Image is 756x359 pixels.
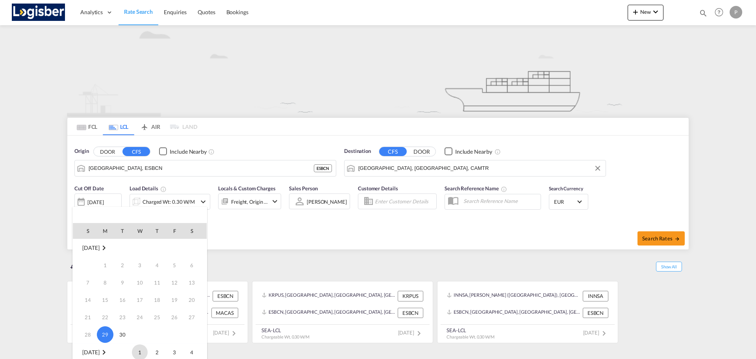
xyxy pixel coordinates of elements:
[82,244,99,251] span: [DATE]
[114,257,131,274] td: Tuesday September 2 2025
[148,291,166,309] td: Thursday September 18 2025
[166,291,183,309] td: Friday September 19 2025
[73,274,207,291] tr: Week 2
[96,223,114,239] th: M
[166,274,183,291] td: Friday September 12 2025
[148,257,166,274] td: Thursday September 4 2025
[183,257,207,274] td: Saturday September 6 2025
[73,239,207,257] tr: Week undefined
[73,274,96,291] td: Sunday September 7 2025
[166,309,183,326] td: Friday September 26 2025
[115,327,130,342] span: 30
[166,257,183,274] td: Friday September 5 2025
[97,326,113,343] span: 29
[114,309,131,326] td: Tuesday September 23 2025
[148,309,166,326] td: Thursday September 25 2025
[114,274,131,291] td: Tuesday September 9 2025
[73,291,207,309] tr: Week 3
[96,326,114,344] td: Monday September 29 2025
[183,274,207,291] td: Saturday September 13 2025
[183,309,207,326] td: Saturday September 27 2025
[166,223,183,239] th: F
[131,309,148,326] td: Wednesday September 24 2025
[73,326,96,344] td: Sunday September 28 2025
[131,257,148,274] td: Wednesday September 3 2025
[73,223,96,239] th: S
[73,257,207,274] tr: Week 1
[114,291,131,309] td: Tuesday September 16 2025
[73,309,207,326] tr: Week 4
[131,291,148,309] td: Wednesday September 17 2025
[73,239,207,257] td: September 2025
[73,326,207,344] tr: Week 5
[73,309,96,326] td: Sunday September 21 2025
[82,349,99,355] span: [DATE]
[131,223,148,239] th: W
[96,309,114,326] td: Monday September 22 2025
[183,223,207,239] th: S
[114,223,131,239] th: T
[114,326,131,344] td: Tuesday September 30 2025
[96,291,114,309] td: Monday September 15 2025
[73,291,96,309] td: Sunday September 14 2025
[96,257,114,274] td: Monday September 1 2025
[96,274,114,291] td: Monday September 8 2025
[131,274,148,291] td: Wednesday September 10 2025
[148,223,166,239] th: T
[183,291,207,309] td: Saturday September 20 2025
[148,274,166,291] td: Thursday September 11 2025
